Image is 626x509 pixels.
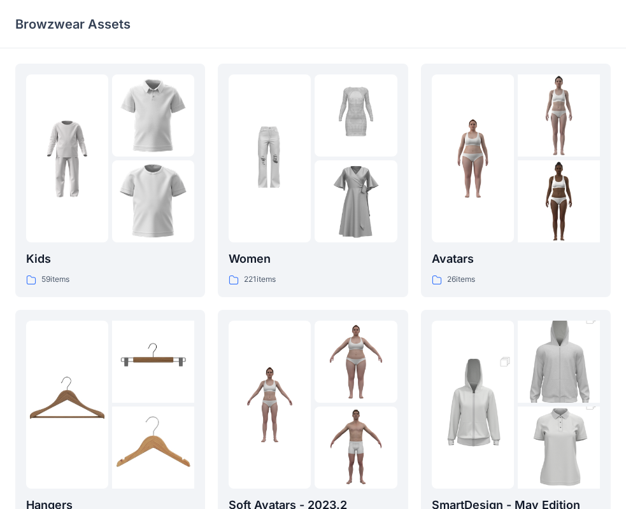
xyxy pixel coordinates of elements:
p: 59 items [41,273,69,286]
a: folder 1folder 2folder 3Avatars26items [421,64,611,297]
img: folder 3 [315,160,397,242]
img: folder 1 [26,118,108,200]
a: folder 1folder 2folder 3Kids59items [15,64,205,297]
a: folder 1folder 2folder 3Women221items [218,64,408,297]
img: folder 2 [315,321,397,403]
img: folder 1 [432,118,514,200]
img: folder 3 [518,160,600,242]
img: folder 1 [26,363,108,445]
p: 26 items [447,273,475,286]
p: 221 items [244,273,276,286]
img: folder 2 [518,74,600,157]
img: folder 3 [315,407,397,489]
img: folder 3 [112,160,194,242]
img: folder 2 [315,74,397,157]
img: folder 2 [112,74,194,157]
img: folder 1 [229,363,311,445]
img: folder 1 [432,343,514,466]
img: folder 3 [112,407,194,489]
p: Browzwear Assets [15,15,131,33]
p: Avatars [432,250,600,268]
img: folder 2 [518,300,600,424]
p: Kids [26,250,194,268]
img: folder 1 [229,118,311,200]
img: folder 2 [112,321,194,403]
p: Women [229,250,397,268]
